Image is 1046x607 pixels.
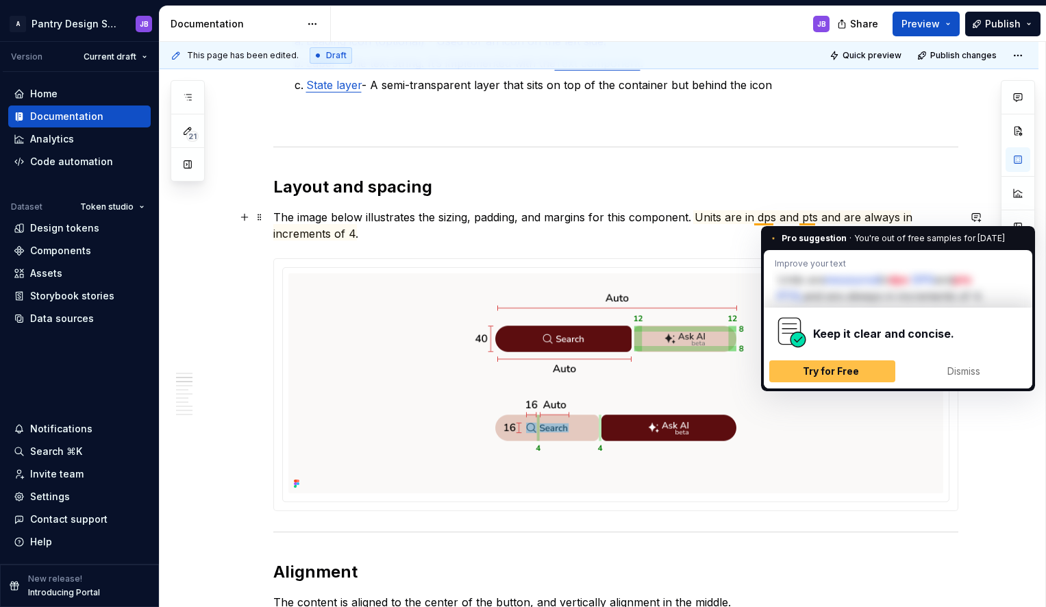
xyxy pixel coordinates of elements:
button: Publish [965,12,1041,36]
span: Share [850,17,878,31]
div: Invite team [30,467,84,481]
div: Assets [30,267,62,280]
span: Publish changes [930,50,997,61]
h2: Layout and spacing [273,176,958,198]
div: Data sources [30,312,94,325]
a: Design tokens [8,217,151,239]
a: Analytics [8,128,151,150]
button: Quick preview [825,46,908,65]
button: Publish changes [913,46,1003,65]
span: Current draft [84,51,136,62]
div: Code automation [30,155,113,169]
a: Documentation [8,106,151,127]
span: Draft [326,50,347,61]
p: New release! [28,573,82,584]
div: Design tokens [30,221,99,235]
div: Dataset [11,201,42,212]
h2: Alignment [273,561,958,583]
button: Token studio [74,197,151,216]
a: Settings [8,486,151,508]
p: The image below illustrates the sizing, padding, and margins for this component. Units are in dps... [273,209,958,242]
a: Assets [8,262,151,284]
span: Publish [985,17,1021,31]
div: Storybook stories [30,289,114,303]
a: Storybook stories [8,285,151,307]
p: - A semi-transparent layer that sits on top of the container but behind the icon [306,77,958,93]
button: Share [830,12,887,36]
div: A [10,16,26,32]
div: Pantry Design System [32,17,119,31]
div: Version [11,51,42,62]
button: Current draft [77,47,153,66]
span: Preview [901,17,940,31]
a: State layer [306,78,362,92]
div: Home [30,87,58,101]
div: Documentation [30,110,103,123]
div: JB [817,18,826,29]
div: Search ⌘K [30,445,82,458]
a: Data sources [8,308,151,330]
button: Help [8,531,151,553]
span: Quick preview [843,50,901,61]
div: Analytics [30,132,74,146]
a: Invite team [8,463,151,485]
span: This page has been edited. [187,50,299,61]
div: Settings [30,490,70,504]
button: Search ⌘K [8,441,151,462]
span: 21 [186,131,199,142]
a: Components [8,240,151,262]
button: Notifications [8,418,151,440]
p: Introducing Portal [28,587,100,598]
div: Documentation [171,17,300,31]
div: Components [30,244,91,258]
a: Home [8,83,151,105]
span: Token studio [80,201,134,212]
div: Help [30,535,52,549]
button: Preview [893,12,960,36]
button: Contact support [8,508,151,530]
div: JB [140,18,149,29]
div: Notifications [30,422,92,436]
button: APantry Design SystemJB [3,9,156,38]
div: Contact support [30,512,108,526]
a: Code automation [8,151,151,173]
